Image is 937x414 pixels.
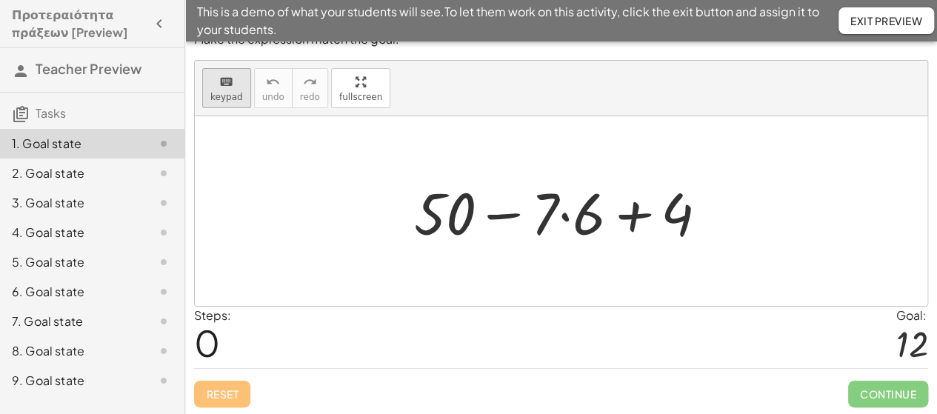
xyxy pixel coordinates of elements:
[12,253,131,271] div: 5. Goal state
[12,283,131,301] div: 6. Goal state
[219,73,233,91] i: keyboard
[12,372,131,390] div: 9. Goal state
[12,224,131,241] div: 4. Goal state
[12,342,131,360] div: 8. Goal state
[262,92,284,102] span: undo
[155,135,173,153] i: Task not started.
[12,135,131,153] div: 1. Goal state
[331,68,390,108] button: fullscreen
[155,164,173,182] i: Task not started.
[155,372,173,390] i: Task not started.
[12,194,131,212] div: 3. Goal state
[155,194,173,212] i: Task not started.
[254,68,293,108] button: undoundo
[12,164,131,182] div: 2. Goal state
[12,6,146,41] h4: Προτεραιότητα πράξεων [Preview]
[266,73,280,91] i: undo
[303,73,317,91] i: redo
[155,224,173,241] i: Task not started.
[838,7,934,34] button: Exit Preview
[202,68,251,108] button: keyboardkeypad
[194,320,220,365] span: 0
[292,68,328,108] button: redoredo
[850,14,922,27] span: Exit Preview
[12,313,131,330] div: 7. Goal state
[36,60,141,77] span: Teacher Preview
[300,92,320,102] span: redo
[36,105,66,121] span: Tasks
[155,342,173,360] i: Task not started.
[155,253,173,271] i: Task not started.
[339,92,382,102] span: fullscreen
[210,92,243,102] span: keypad
[194,307,231,323] label: Steps:
[896,307,928,324] div: Goal:
[197,3,838,39] span: This is a demo of what your students will see. To let them work on this activity, click the exit ...
[155,313,173,330] i: Task not started.
[155,283,173,301] i: Task not started.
